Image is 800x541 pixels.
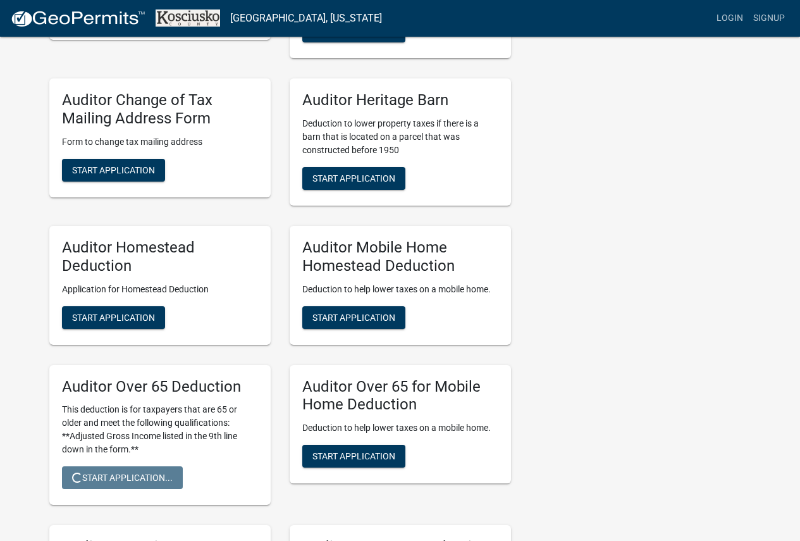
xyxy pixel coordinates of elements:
[302,445,405,468] button: Start Application
[62,91,258,128] h5: Auditor Change of Tax Mailing Address Form
[156,9,220,27] img: Kosciusko County, Indiana
[62,306,165,329] button: Start Application
[230,8,382,29] a: [GEOGRAPHIC_DATA], [US_STATE]
[312,173,395,183] span: Start Application
[312,312,395,322] span: Start Application
[748,6,790,30] a: Signup
[62,283,258,296] p: Application for Homestead Deduction
[62,159,165,182] button: Start Application
[711,6,748,30] a: Login
[72,312,155,322] span: Start Application
[302,117,498,157] p: Deduction to lower property taxes if there is a barn that is located on a parcel that was constru...
[302,239,498,275] h5: Auditor Mobile Home Homestead Deduction
[62,466,183,489] button: Start Application...
[302,283,498,296] p: Deduction to help lower taxes on a mobile home.
[62,135,258,149] p: Form to change tax mailing address
[312,451,395,461] span: Start Application
[302,421,498,435] p: Deduction to help lower taxes on a mobile home.
[62,239,258,275] h5: Auditor Homestead Deduction
[302,91,498,109] h5: Auditor Heritage Barn
[302,167,405,190] button: Start Application
[72,473,173,483] span: Start Application...
[302,378,498,414] h5: Auditor Over 65 for Mobile Home Deduction
[72,165,155,175] span: Start Application
[62,403,258,456] p: This deduction is for taxpayers that are 65 or older and meet the following qualifications: **Adj...
[302,306,405,329] button: Start Application
[62,378,258,396] h5: Auditor Over 65 Deduction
